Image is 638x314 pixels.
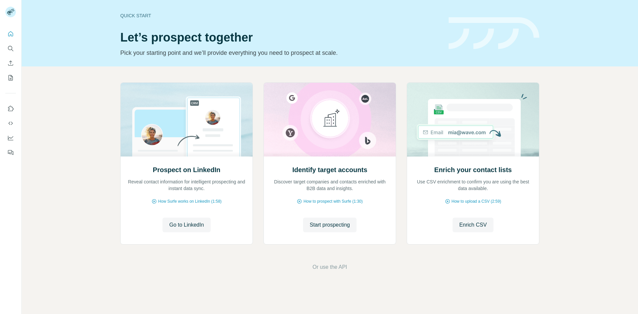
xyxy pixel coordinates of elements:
[5,43,16,54] button: Search
[270,178,389,192] p: Discover target companies and contacts enriched with B2B data and insights.
[303,198,363,204] span: How to prospect with Surfe (1:30)
[153,165,220,174] h2: Prospect on LinkedIn
[5,103,16,115] button: Use Surfe on LinkedIn
[5,72,16,84] button: My lists
[310,221,350,229] span: Start prospecting
[162,218,210,232] button: Go to LinkedIn
[452,198,501,204] span: How to upload a CSV (2:59)
[312,263,347,271] button: Or use the API
[5,57,16,69] button: Enrich CSV
[5,28,16,40] button: Quick start
[5,147,16,158] button: Feedback
[453,218,493,232] button: Enrich CSV
[127,178,246,192] p: Reveal contact information for intelligent prospecting and instant data sync.
[449,17,539,50] img: banner
[303,218,357,232] button: Start prospecting
[459,221,487,229] span: Enrich CSV
[5,132,16,144] button: Dashboard
[264,83,396,157] img: Identify target accounts
[434,165,512,174] h2: Enrich your contact lists
[158,198,222,204] span: How Surfe works on LinkedIn (1:58)
[407,83,539,157] img: Enrich your contact lists
[169,221,204,229] span: Go to LinkedIn
[120,48,441,57] p: Pick your starting point and we’ll provide everything you need to prospect at scale.
[120,83,253,157] img: Prospect on LinkedIn
[120,12,441,19] div: Quick start
[120,31,441,44] h1: Let’s prospect together
[292,165,368,174] h2: Identify target accounts
[5,117,16,129] button: Use Surfe API
[414,178,532,192] p: Use CSV enrichment to confirm you are using the best data available.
